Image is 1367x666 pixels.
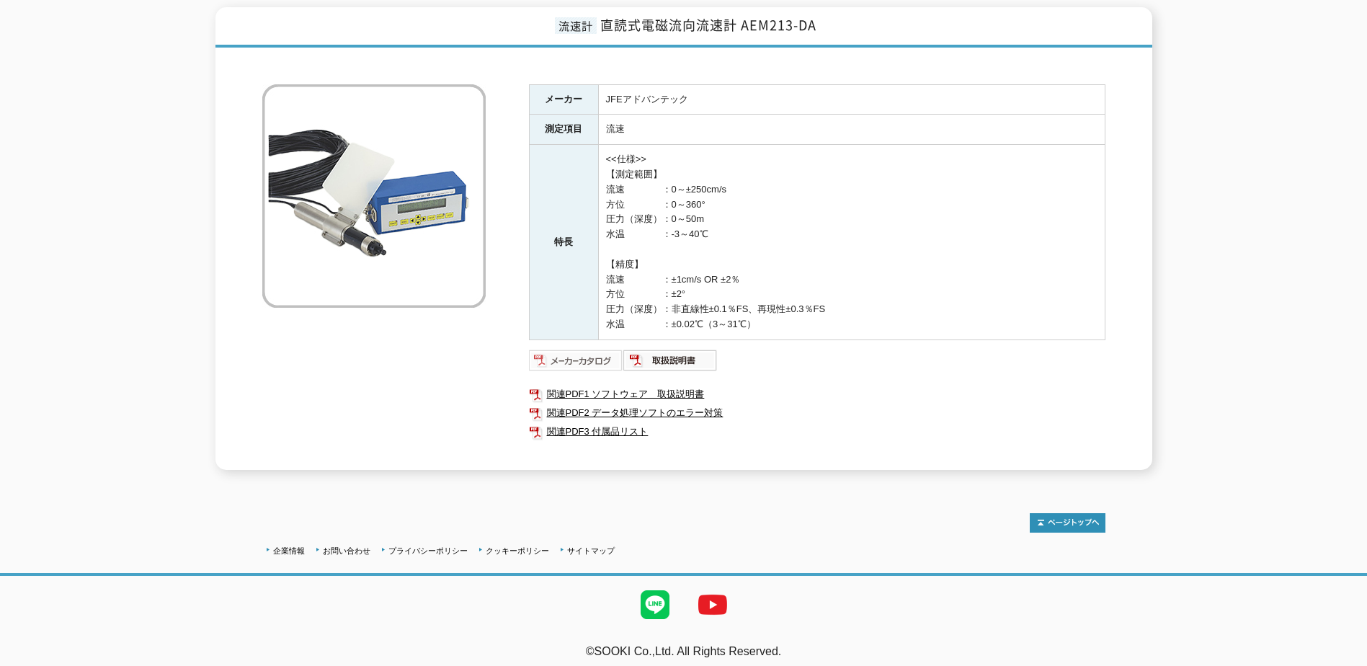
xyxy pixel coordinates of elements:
[623,349,718,372] img: 取扱説明書
[486,546,549,555] a: クッキーポリシー
[626,576,684,634] img: LINE
[388,546,468,555] a: プライバシーポリシー
[529,349,623,372] img: メーカーカタログ
[262,84,486,308] img: 直読式電磁流向流速計 AEM213-DA
[598,145,1105,340] td: <<仕様>> 【測定範囲】 流速 ：0～±250cm/s 方位 ：0～360° 圧力（深度）：0～50m 水温 ：-3～40℃ 【精度】 流速 ：±1cm/s OR ±2％ 方位 ：±2° 圧力...
[555,17,597,34] span: 流速計
[529,84,598,115] th: メーカー
[684,576,742,634] img: YouTube
[529,404,1105,422] a: 関連PDF2 データ処理ソフトのエラー対策
[529,385,1105,404] a: 関連PDF1 ソフトウェア＿取扱説明書
[529,115,598,145] th: 測定項目
[273,546,305,555] a: 企業情報
[598,115,1105,145] td: 流速
[1030,513,1105,533] img: トップページへ
[623,358,718,369] a: 取扱説明書
[598,84,1105,115] td: JFEアドバンテック
[529,422,1105,441] a: 関連PDF3 付属品リスト
[567,546,615,555] a: サイトマップ
[323,546,370,555] a: お問い合わせ
[600,15,816,35] span: 直読式電磁流向流速計 AEM213-DA
[529,145,598,340] th: 特長
[529,358,623,369] a: メーカーカタログ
